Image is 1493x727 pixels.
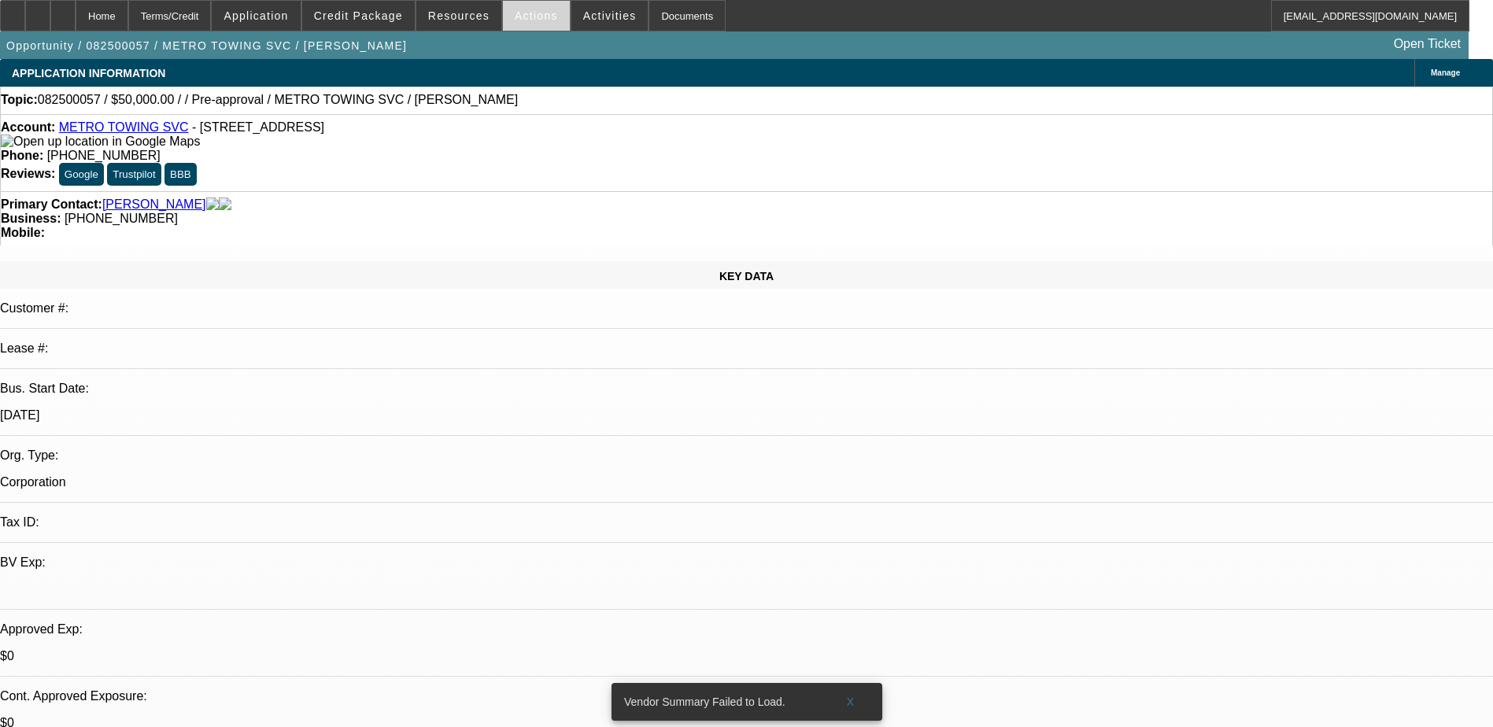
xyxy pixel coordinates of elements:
strong: Primary Contact: [1,197,102,212]
a: Open Ticket [1388,31,1467,57]
span: [PHONE_NUMBER] [47,149,161,162]
span: Application [224,9,288,22]
a: [PERSON_NAME] [102,197,206,212]
span: 082500057 / $50,000.00 / / Pre-approval / METRO TOWING SVC / [PERSON_NAME] [38,93,518,107]
a: METRO TOWING SVC [59,120,189,134]
span: KEY DATA [719,270,774,282]
strong: Phone: [1,149,43,162]
strong: Reviews: [1,167,55,180]
button: Resources [416,1,501,31]
span: Manage [1431,68,1460,77]
img: linkedin-icon.png [219,197,231,212]
span: X [846,696,855,708]
button: Trustpilot [107,163,161,186]
span: Resources [428,9,490,22]
button: Actions [503,1,570,31]
strong: Topic: [1,93,38,107]
strong: Business: [1,212,61,225]
button: X [826,688,876,716]
button: Application [212,1,300,31]
span: Actions [515,9,558,22]
span: [PHONE_NUMBER] [65,212,178,225]
span: Opportunity / 082500057 / METRO TOWING SVC / [PERSON_NAME] [6,39,407,52]
span: - [STREET_ADDRESS] [192,120,324,134]
a: View Google Maps [1,135,200,148]
span: APPLICATION INFORMATION [12,67,165,79]
strong: Mobile: [1,226,45,239]
button: Activities [571,1,649,31]
span: Credit Package [314,9,403,22]
button: Credit Package [302,1,415,31]
img: facebook-icon.png [206,197,219,212]
button: BBB [164,163,197,186]
strong: Account: [1,120,55,134]
button: Google [59,163,104,186]
img: Open up location in Google Maps [1,135,200,149]
span: Activities [583,9,637,22]
div: Vendor Summary Failed to Load. [612,683,826,721]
